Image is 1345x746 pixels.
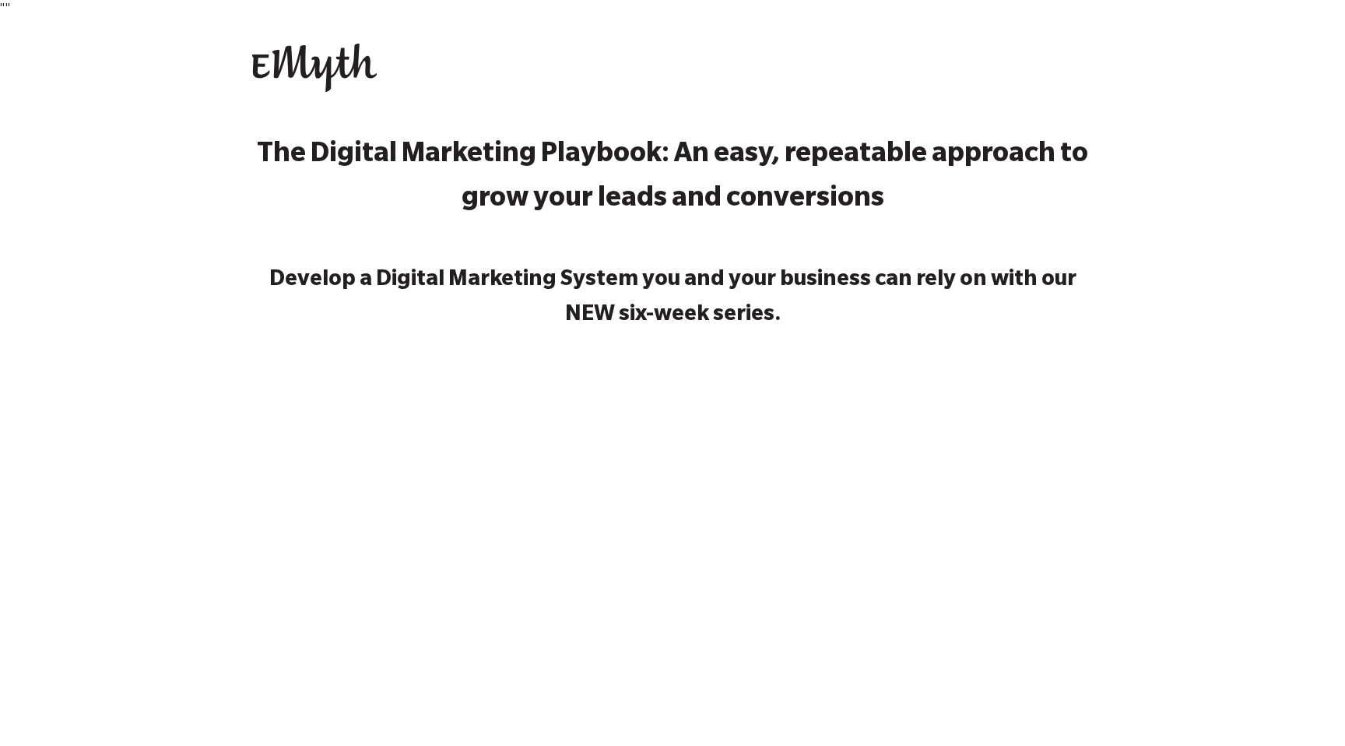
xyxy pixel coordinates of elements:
img: EMyth [252,44,377,92]
strong: Develop a Digital Marketing System you and your business can rely on with our NEW six-week series. [269,269,1076,328]
strong: The Digital Marketing Playbook: An easy, repeatable approach to grow your leads and conversions [257,142,1088,216]
iframe: Chat Widget [1267,671,1345,746]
